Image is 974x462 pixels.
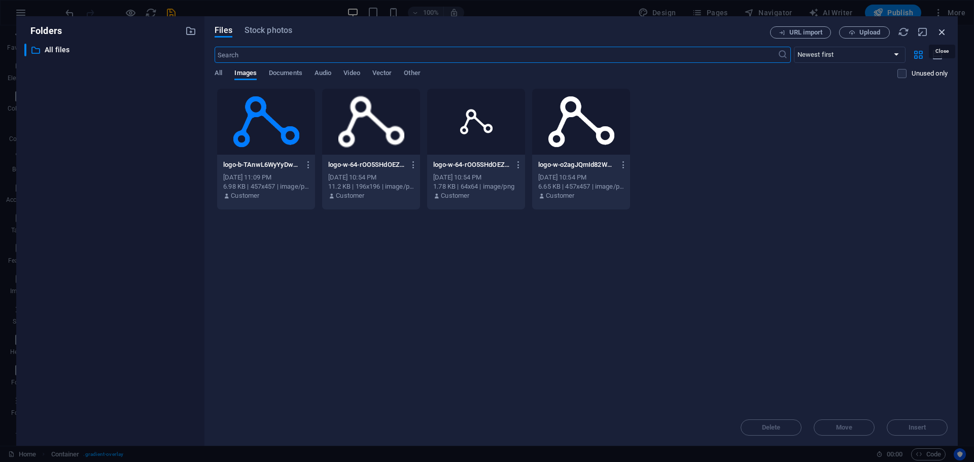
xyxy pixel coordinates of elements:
p: logo-w-64-rOO5SHdOEZaM6YvlNnvpfQ-gtzyJUUSG-6KXmwpsGma7g.png [328,160,404,169]
span: URL import [789,29,822,35]
span: Video [343,67,360,81]
span: Upload [859,29,880,35]
div: [DATE] 10:54 PM [433,173,519,182]
span: Audio [315,67,331,81]
div: [DATE] 11:09 PM [223,173,309,182]
span: Images [234,67,257,81]
div: 1.78 KB | 64x64 | image/png [433,182,519,191]
p: Customer [336,191,364,200]
button: Upload [839,26,890,39]
span: Vector [372,67,392,81]
input: Search [215,47,777,63]
p: Folders [24,24,62,38]
p: Unused only [912,69,948,78]
p: Customer [231,191,259,200]
p: Customer [441,191,469,200]
div: 11.2 KB | 196x196 | image/png [328,182,414,191]
i: Minimize [917,26,928,38]
div: [DATE] 10:54 PM [538,173,624,182]
button: URL import [770,26,831,39]
span: Stock photos [245,24,292,37]
div: ​ [24,44,26,56]
div: 6.65 KB | 457x457 | image/png [538,182,624,191]
div: 6.98 KB | 457x457 | image/png [223,182,309,191]
span: Documents [269,67,302,81]
p: logo-b-TAnwL6WyYyDwDLEXYmGbrw.png [223,160,299,169]
p: logo-w-64-rOO5SHdOEZaM6YvlNnvpfQ.png [433,160,509,169]
p: logo-w-o2agJQmId82WZPlHxiIvCQ.png [538,160,614,169]
i: Create new folder [185,25,196,37]
span: Files [215,24,232,37]
span: All [215,67,222,81]
i: Reload [898,26,909,38]
p: All files [45,44,178,56]
div: [DATE] 10:54 PM [328,173,414,182]
span: Other [404,67,420,81]
p: Customer [546,191,574,200]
